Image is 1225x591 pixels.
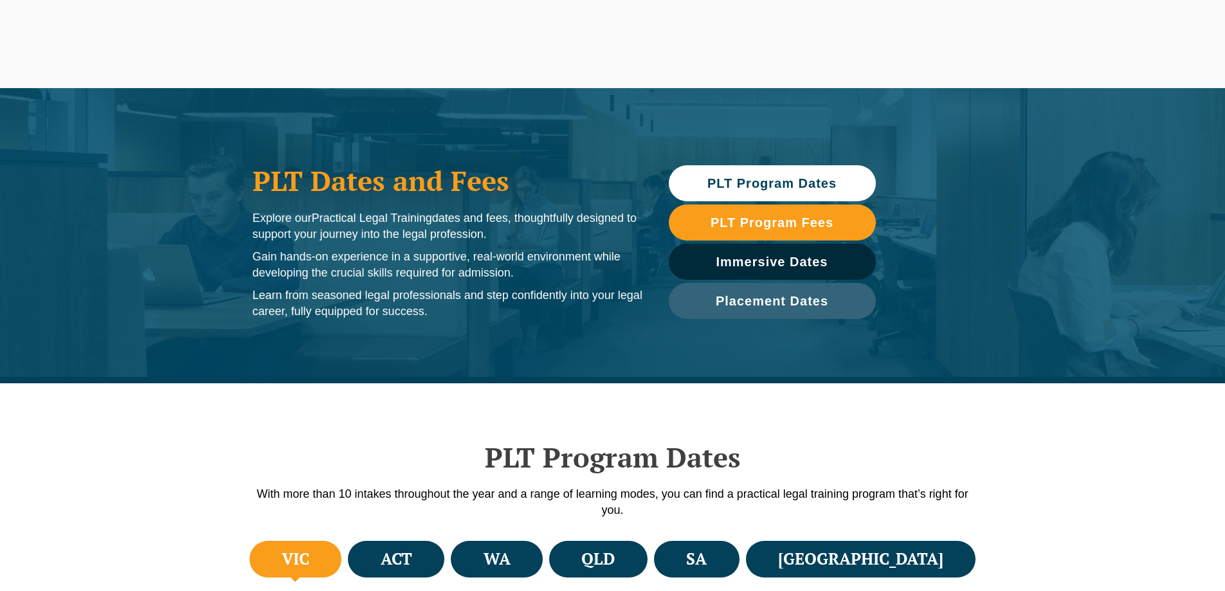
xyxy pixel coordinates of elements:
h4: SA [686,549,707,570]
a: PLT Program Dates [669,165,876,201]
p: Explore our dates and fees, thoughtfully designed to support your journey into the legal profession. [253,210,643,242]
h4: WA [484,549,511,570]
h1: PLT Dates and Fees [253,165,643,197]
h4: ACT [381,549,412,570]
a: PLT Program Fees [669,205,876,241]
span: PLT Program Fees [711,216,833,229]
h4: QLD [581,549,615,570]
p: With more than 10 intakes throughout the year and a range of learning modes, you can find a pract... [246,486,979,518]
p: Learn from seasoned legal professionals and step confidently into your legal career, fully equipp... [253,287,643,320]
span: PLT Program Dates [707,177,837,190]
span: Practical Legal Training [312,212,432,224]
h4: [GEOGRAPHIC_DATA] [778,549,943,570]
a: Immersive Dates [669,244,876,280]
h4: VIC [282,549,309,570]
p: Gain hands-on experience in a supportive, real-world environment while developing the crucial ski... [253,249,643,281]
h2: PLT Program Dates [246,441,979,473]
a: Placement Dates [669,283,876,319]
span: Placement Dates [716,295,828,307]
span: Immersive Dates [716,255,828,268]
